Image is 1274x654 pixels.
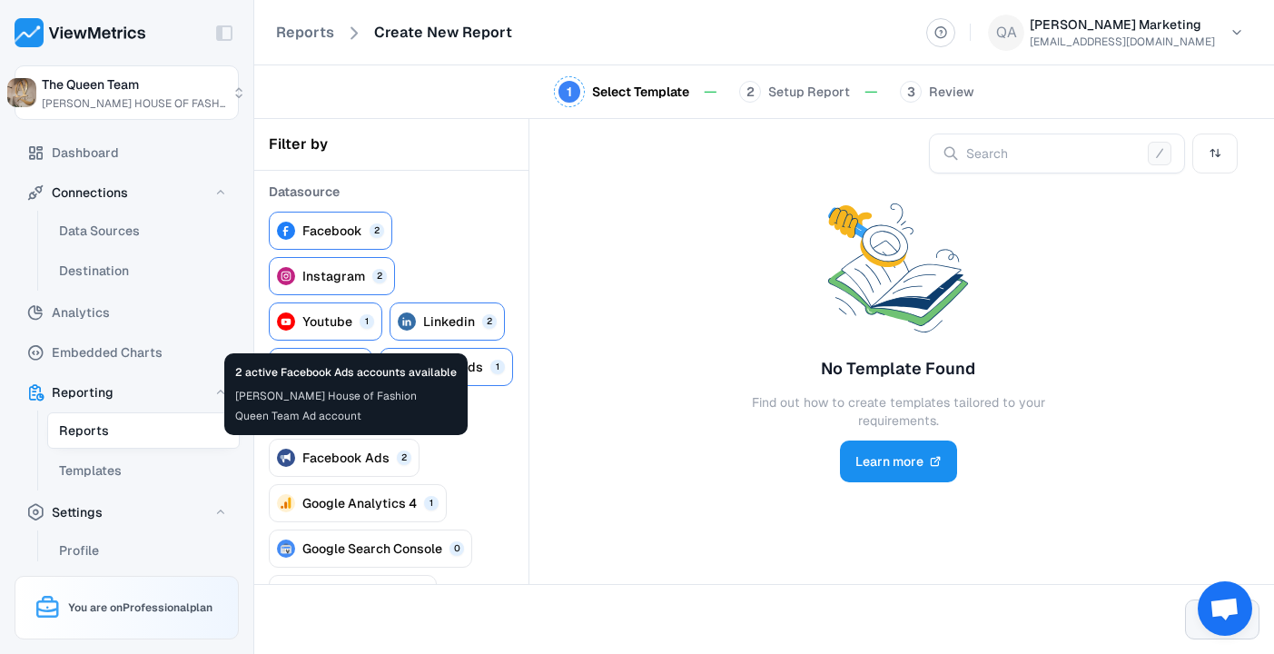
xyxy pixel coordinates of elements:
[59,420,109,441] span: Reports
[7,78,36,107] img: The Queen Team
[47,213,240,249] button: Data Sources
[276,18,915,47] nav: breadcrumb
[52,182,128,203] span: Connections
[424,496,439,510] span: 1
[15,374,239,411] button: Reporting
[423,312,475,331] span: Linkedin
[724,355,1072,382] h2: No Template Found
[302,494,417,512] span: Google Analytics 4
[52,342,163,363] span: Embedded Charts
[490,360,505,374] span: 1
[235,408,457,424] p: Queen Team Ad account
[768,83,850,101] span: Setup Report
[42,95,225,112] span: [PERSON_NAME] HOUSE OF FASH...
[52,302,110,323] span: Analytics
[988,15,1024,51] span: QA
[966,141,1141,166] input: Search
[370,223,384,238] span: 2
[254,76,1274,107] nav: Progress
[15,174,239,211] button: Connections
[372,269,387,283] span: 2
[269,348,372,386] button: Tiktok1
[269,439,420,477] button: Facebook Ads2
[52,381,114,403] span: Reporting
[397,451,411,465] span: 2
[380,348,513,386] button: Google Ads1
[276,22,334,44] a: Reports
[235,364,457,381] p: 2 active Facebook Ads accounts available
[302,540,442,558] span: Google Search Console
[59,260,129,282] span: Destination
[567,83,572,101] span: 1
[302,267,365,285] span: Instagram
[1030,34,1215,50] p: [EMAIL_ADDRESS][DOMAIN_NAME]
[52,501,103,523] span: Settings
[15,134,239,171] button: Dashboard
[15,334,239,371] button: Embedded Charts
[929,83,974,101] span: Review
[15,494,239,530] button: Settings
[724,393,1072,430] p: Find out how to create templates tailored to your requirements.
[269,257,395,295] button: Instagram2
[302,222,362,240] span: Facebook
[390,302,505,341] button: Linkedin2
[235,388,457,404] p: [PERSON_NAME] House of Fashion
[47,412,240,449] button: Reports
[360,314,374,329] span: 1
[374,22,512,44] a: Create New Report
[269,530,472,568] button: Google Search Console0
[855,451,923,472] a: Learn more
[254,183,528,201] h3: Datasource
[482,314,497,329] span: 2
[818,188,978,348] img: create report
[269,484,447,522] button: Google Analytics 41
[47,532,240,569] button: Profile
[52,142,119,163] span: Dashboard
[269,212,392,250] button: Facebook2
[746,83,755,101] span: 2
[15,18,146,47] img: ViewMetrics's logo with text
[449,541,464,556] span: 0
[269,134,328,155] h3: Filter by
[269,302,382,341] button: Youtube1
[47,452,240,489] button: Templates
[1030,15,1215,34] h6: [PERSON_NAME] Marketing
[592,83,689,101] span: Select Template
[42,74,139,95] span: The Queen Team
[59,540,99,561] span: Profile
[907,83,915,101] span: 3
[34,591,220,624] h3: You are on Professional plan
[840,441,957,482] button: Learn more
[59,460,122,481] span: Templates
[302,312,352,331] span: Youtube
[47,253,240,289] button: Destination
[15,294,239,331] button: Analytics
[1198,581,1252,636] div: Open chat
[302,449,390,467] span: Facebook Ads
[59,220,140,242] span: Data Sources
